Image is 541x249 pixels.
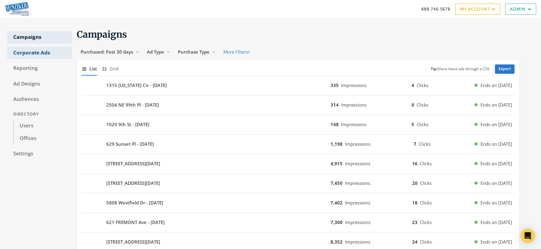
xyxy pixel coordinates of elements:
span: Ends on [DATE] [480,141,512,148]
a: Settings [7,148,72,160]
button: More Filters [219,46,253,58]
span: Purchase Type [178,49,210,55]
b: 7,450 [331,180,343,186]
a: Campaigns [7,31,72,44]
a: My Account [455,4,500,15]
button: 1020 9th St - [DATE]148Impressions5ClicksEnds on [DATE] [82,117,515,132]
button: 621 FREMONT Ave - [DATE]7,300Impressions23ClicksEnds on [DATE] [82,215,515,230]
span: Impressions [345,200,370,206]
b: 1,198 [331,141,343,147]
span: Ends on [DATE] [480,199,512,206]
span: Impressions [341,121,366,127]
span: Impressions [341,82,366,88]
small: Share these ads through a CSV. [431,66,490,72]
b: 148 [331,121,339,127]
button: List [82,62,97,75]
a: Export [495,64,515,74]
b: 621 FREMONT Ave - [DATE] [106,219,165,226]
span: Purchased: Past 30 days [81,49,133,55]
button: 1315 [US_STATE] Cir - [DATE]335Impressions4ClicksEnds on [DATE] [82,78,515,93]
span: Impressions [345,180,370,186]
b: 5808 Westfield Dr - [DATE] [106,199,163,206]
b: 5 [412,121,414,127]
b: 18 [412,200,418,206]
b: [STREET_ADDRESS][DATE] [106,160,160,167]
span: Impressions [345,239,370,245]
span: Ad Type [147,49,164,55]
span: Clicks [420,219,432,225]
button: Grid [102,62,119,75]
button: 2504 NE 99th Pl - [DATE]314Impressions0ClicksEnds on [DATE] [82,98,515,112]
button: Purchase Type [174,46,219,58]
span: Ends on [DATE] [480,82,512,89]
img: Adwerx [5,2,30,17]
span: Impressions [341,102,366,108]
span: Impressions [345,219,370,225]
b: 4 [412,82,414,88]
span: Clicks [420,180,432,186]
div: Open Intercom Messenger [521,229,535,243]
button: Ad Type [143,46,174,58]
button: [STREET_ADDRESS][DATE]7,450Impressions20ClicksEnds on [DATE] [82,176,515,191]
a: Ad Designs [7,78,72,90]
span: Ends on [DATE] [480,219,512,226]
span: Campaigns [77,29,127,40]
div: Directory [7,109,72,120]
span: Clicks [417,82,428,88]
span: Clicks [420,160,432,167]
span: Ends on [DATE] [480,160,512,167]
b: 20 [412,180,418,186]
b: 0 [412,102,414,108]
span: List [89,65,97,72]
b: 335 [331,82,339,88]
a: Users [13,120,72,132]
a: Offices [13,132,72,145]
span: Clicks [417,121,428,127]
span: Grid [110,65,119,72]
a: Admin [505,4,536,15]
span: Clicks [419,141,431,147]
button: Purchased: Past 30 days [77,46,143,58]
b: [STREET_ADDRESS][DATE] [106,238,160,245]
b: 24 [412,239,418,245]
b: Tip: [431,66,437,71]
b: 7 [414,141,416,147]
button: 5808 Westfield Dr - [DATE]7,402Impressions18ClicksEnds on [DATE] [82,196,515,210]
b: 23 [412,219,418,225]
b: [STREET_ADDRESS][DATE] [106,180,160,187]
span: Impressions [345,160,370,167]
b: 7,402 [331,200,343,206]
a: Reporting [7,62,72,75]
button: [STREET_ADDRESS][DATE]4,915Impressions16ClicksEnds on [DATE] [82,157,515,171]
a: Audiences [7,93,72,106]
a: 888.746.5678 [421,6,450,12]
b: 1020 9th St - [DATE] [106,121,149,128]
b: 8,352 [331,239,343,245]
b: 7,300 [331,219,343,225]
b: 2504 NE 99th Pl - [DATE] [106,101,159,108]
span: Clicks [420,239,432,245]
span: Clicks [420,200,432,206]
b: 16 [412,160,418,167]
span: Ends on [DATE] [480,121,512,128]
span: Ends on [DATE] [480,238,512,245]
span: Impressions [345,141,370,147]
button: 629 Sunset Pl - [DATE]1,198Impressions7ClicksEnds on [DATE] [82,137,515,151]
b: 4,915 [331,160,343,167]
a: Corporate Ads [7,47,72,59]
span: Ends on [DATE] [480,101,512,108]
b: 1315 [US_STATE] Cir - [DATE] [106,82,167,89]
b: 629 Sunset Pl - [DATE] [106,141,154,148]
span: Clicks [417,102,428,108]
span: Ends on [DATE] [480,180,512,187]
b: 314 [331,102,339,108]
